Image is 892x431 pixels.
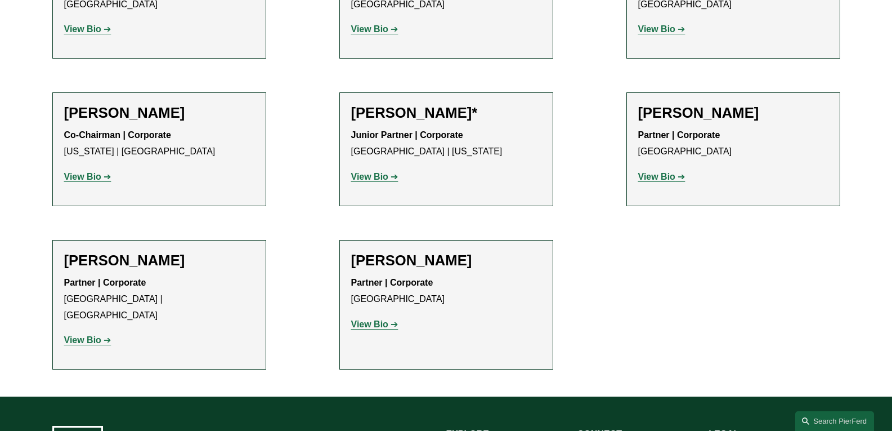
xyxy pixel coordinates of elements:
a: View Bio [64,172,111,181]
h2: [PERSON_NAME]* [351,104,541,122]
p: [GEOGRAPHIC_DATA] [351,275,541,308]
a: View Bio [351,319,398,329]
strong: Co-Chairman | Corporate [64,130,171,140]
p: [GEOGRAPHIC_DATA] | [US_STATE] [351,127,541,160]
a: View Bio [64,335,111,345]
p: [US_STATE] | [GEOGRAPHIC_DATA] [64,127,254,160]
a: View Bio [351,24,398,34]
p: [GEOGRAPHIC_DATA] [638,127,828,160]
strong: Partner | Corporate [638,130,720,140]
strong: Junior Partner | Corporate [351,130,463,140]
a: View Bio [351,172,398,181]
strong: View Bio [64,335,101,345]
strong: View Bio [64,24,101,34]
strong: View Bio [638,24,675,34]
a: View Bio [638,172,685,181]
a: View Bio [638,24,685,34]
strong: View Bio [638,172,675,181]
h2: [PERSON_NAME] [64,104,254,122]
h2: [PERSON_NAME] [64,252,254,269]
h2: [PERSON_NAME] [638,104,828,122]
strong: View Bio [351,319,388,329]
p: [GEOGRAPHIC_DATA] | [GEOGRAPHIC_DATA] [64,275,254,323]
strong: Partner | Corporate [351,278,433,287]
strong: View Bio [351,172,388,181]
a: View Bio [64,24,111,34]
strong: View Bio [64,172,101,181]
strong: Partner | Corporate [64,278,146,287]
strong: View Bio [351,24,388,34]
h2: [PERSON_NAME] [351,252,541,269]
a: Search this site [795,411,874,431]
